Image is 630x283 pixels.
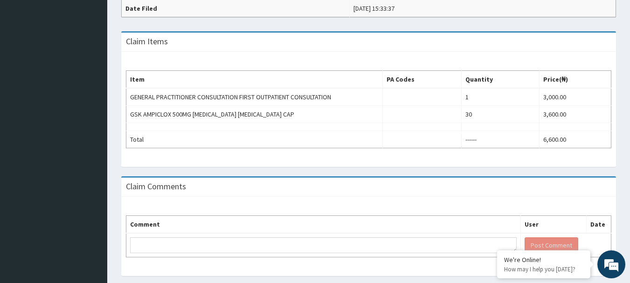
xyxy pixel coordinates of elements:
[461,88,539,106] td: 1
[461,106,539,123] td: 30
[461,131,539,148] td: ------
[54,83,129,177] span: We're online!
[587,216,611,234] th: Date
[126,88,383,106] td: GENERAL PRACTITIONER CONSULTATION FIRST OUTPATIENT CONSULTATION
[504,255,583,264] div: We're Online!
[153,5,175,27] div: Minimize live chat window
[540,106,611,123] td: 3,600.00
[48,52,157,64] div: Chat with us now
[126,106,383,123] td: GSK AMPICLOX 500MG [MEDICAL_DATA] [MEDICAL_DATA] CAP
[461,71,539,89] th: Quantity
[540,131,611,148] td: 6,600.00
[525,237,578,253] button: Post Comment
[521,216,587,234] th: User
[382,71,461,89] th: PA Codes
[126,37,168,46] h3: Claim Items
[5,186,178,219] textarea: Type your message and hit 'Enter'
[126,182,186,191] h3: Claim Comments
[353,4,395,13] div: [DATE] 15:33:37
[17,47,38,70] img: d_794563401_company_1708531726252_794563401
[504,265,583,273] p: How may I help you today?
[540,71,611,89] th: Price(₦)
[126,216,521,234] th: Comment
[126,71,383,89] th: Item
[126,131,383,148] td: Total
[540,88,611,106] td: 3,000.00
